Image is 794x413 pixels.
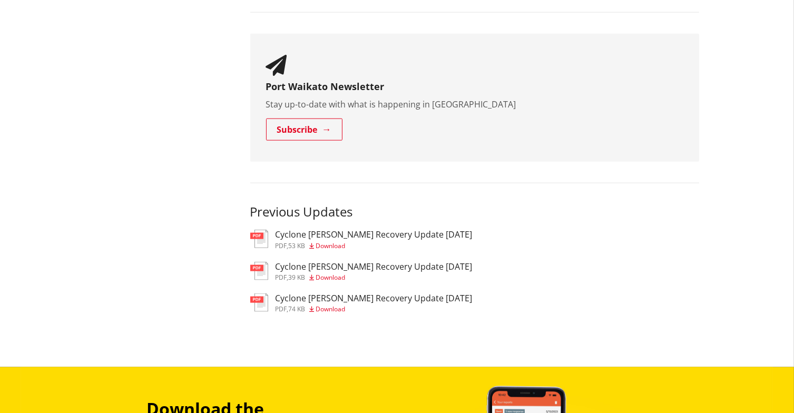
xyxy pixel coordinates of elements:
[289,241,306,250] span: 53 KB
[316,241,346,250] span: Download
[266,119,342,141] a: Subscribe
[276,274,473,281] div: ,
[289,304,306,313] span: 74 KB
[276,262,473,272] h3: Cyclone [PERSON_NAME] Recovery Update [DATE]
[276,306,473,312] div: ,
[289,273,306,282] span: 39 KB
[250,293,268,312] img: document-pdf.svg
[266,98,516,111] p: Stay up-to-date with what is happening in [GEOGRAPHIC_DATA]
[276,230,473,240] h3: Cyclone [PERSON_NAME] Recovery Update [DATE]
[266,81,516,93] h3: Port Waikato Newsletter
[250,230,473,249] a: Cyclone [PERSON_NAME] Recovery Update [DATE] pdf,53 KB Download
[316,273,346,282] span: Download
[276,293,473,303] h3: Cyclone [PERSON_NAME] Recovery Update [DATE]
[276,273,287,282] span: pdf
[276,241,287,250] span: pdf
[276,243,473,249] div: ,
[316,304,346,313] span: Download
[250,183,699,220] h3: Previous Updates
[250,230,268,248] img: document-pdf.svg
[250,262,473,281] a: Cyclone [PERSON_NAME] Recovery Update [DATE] pdf,39 KB Download
[276,304,287,313] span: pdf
[250,293,473,312] a: Cyclone [PERSON_NAME] Recovery Update [DATE] pdf,74 KB Download
[250,262,268,280] img: document-pdf.svg
[746,369,783,407] iframe: Messenger Launcher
